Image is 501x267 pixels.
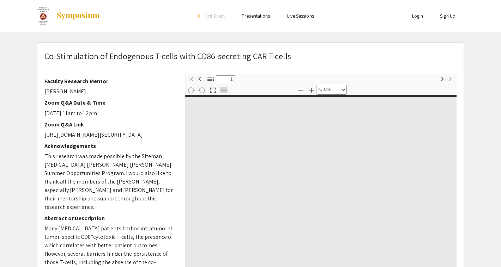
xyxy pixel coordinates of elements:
a: Login [412,13,423,19]
p: [DATE] 11am to 12pm [44,109,175,118]
button: Rotate Counterclockwise [196,85,208,95]
h2: Faculty Research Mentor [44,78,175,85]
button: Next Page [436,73,448,83]
img: Washington University in St. Louis Undergraduate Research Symposium Fall 2022 [37,7,49,25]
button: Last page [445,73,457,83]
h2: Abstract or Description [44,215,175,222]
img: Symposium by ForagerOne [56,12,100,20]
button: Zoom In [305,85,317,95]
select: Zoom [316,85,346,95]
button: Switch to Presentation Mode [207,85,219,95]
iframe: Chat [5,235,30,262]
button: Previous Page [194,73,206,83]
h2: Zoom Q&A Date & Time [44,99,175,106]
a: Sign Up [440,13,455,19]
button: Tools [218,85,230,95]
a: Washington University in St. Louis Undergraduate Research Symposium Fall 2022 [37,7,100,25]
p: Co-Stimulation of Endogenous T-cells with CD86-secreting CAR T-cells [44,50,291,62]
span: Exit Event [205,13,225,19]
button: First page [185,73,197,83]
p: [PERSON_NAME] [44,87,175,96]
sup: + [91,232,93,238]
input: Page [216,75,235,83]
div: arrow_back_ios [198,14,202,18]
p: This research was made possible by the Siteman [MEDICAL_DATA] [PERSON_NAME] [PERSON_NAME] Summer ... [44,152,175,211]
button: Zoom Out [295,85,307,95]
h2: Acknowledgements [44,143,175,149]
p: [URL][DOMAIN_NAME][SECURITY_DATA] [44,131,175,139]
a: Presentations [242,13,270,19]
button: Toggle Sidebar [205,74,217,84]
a: Live Sessions [287,13,314,19]
button: Rotate Clockwise [185,85,197,95]
h2: Zoom Q&A Link [44,121,175,128]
